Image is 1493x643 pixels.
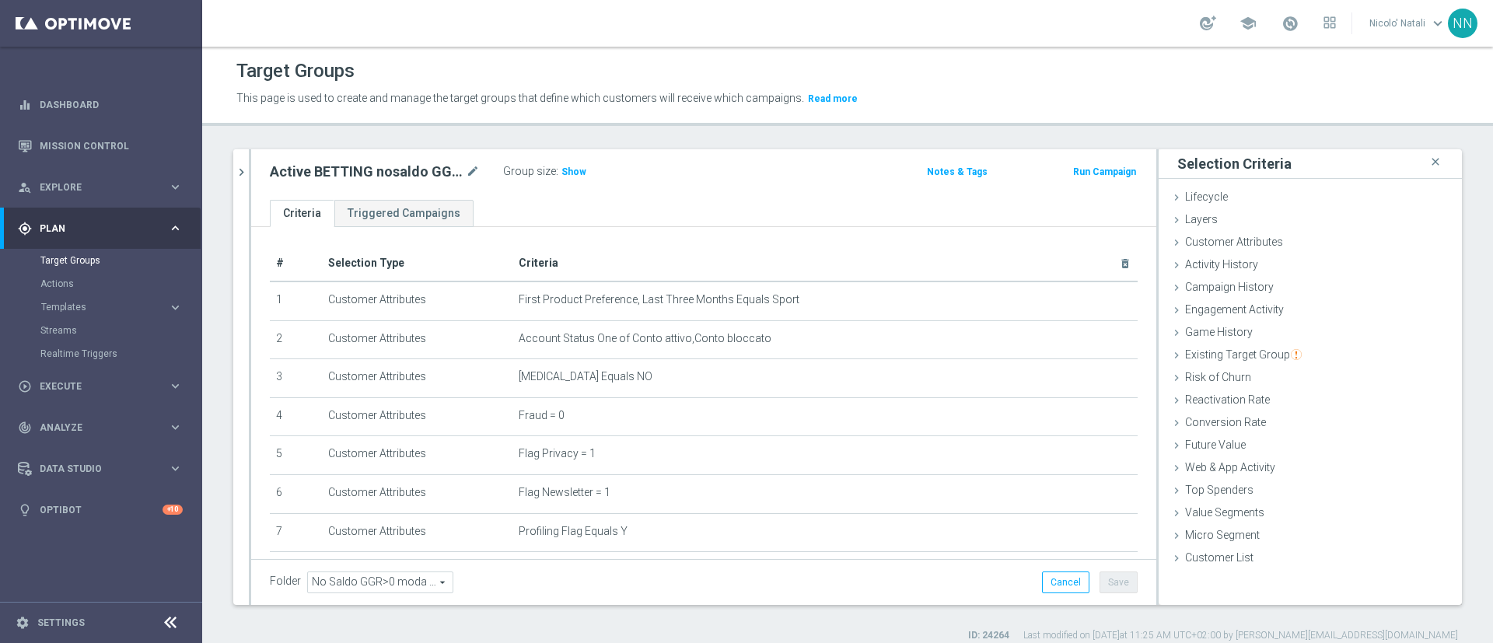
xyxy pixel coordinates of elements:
span: Flag Privacy = 1 [519,447,596,460]
span: Profiling Flag Equals Y [519,525,628,538]
label: : [556,165,558,178]
span: Value Segments [1185,506,1264,519]
span: Reactivation Rate [1185,393,1270,406]
i: close [1428,152,1443,173]
div: Execute [18,379,168,393]
span: Future Value [1185,439,1246,451]
span: Templates [41,302,152,312]
button: gps_fixed Plan keyboard_arrow_right [17,222,184,235]
span: Engagement Activity [1185,303,1284,316]
div: Templates [41,302,168,312]
i: keyboard_arrow_right [168,461,183,476]
i: person_search [18,180,32,194]
button: chevron_right [233,149,249,195]
td: Customer Attributes [322,397,513,436]
td: 3 [270,359,322,398]
i: track_changes [18,421,32,435]
th: # [270,246,322,281]
i: gps_fixed [18,222,32,236]
button: Save [1100,571,1138,593]
span: [MEDICAL_DATA] Equals NO [519,370,652,383]
i: keyboard_arrow_right [168,221,183,236]
span: Explore [40,183,168,192]
span: Game History [1185,326,1253,338]
h2: Active BETTING nosaldo GGR > 0 L3M Bonus Ratio>0,2 [270,162,463,181]
div: Plan [18,222,168,236]
h1: Target Groups [236,60,355,82]
label: Folder [270,575,301,588]
label: ID: 24264 [968,629,1009,642]
span: Plan [40,224,168,233]
i: play_circle_outline [18,379,32,393]
span: Web & App Activity [1185,461,1275,474]
div: +10 [163,505,183,515]
td: 1 [270,281,322,320]
button: equalizer Dashboard [17,99,184,111]
div: Streams [40,319,201,342]
a: Mission Control [40,125,183,166]
td: Customer Attributes [322,513,513,552]
div: Data Studio [18,462,168,476]
span: First Product Preference, Last Three Months Equals Sport [519,293,799,306]
button: play_circle_outline Execute keyboard_arrow_right [17,380,184,393]
span: Fraud = 0 [519,409,565,422]
div: Mission Control [18,125,183,166]
i: keyboard_arrow_right [168,300,183,315]
a: Criteria [270,200,334,227]
span: Customer Attributes [1185,236,1283,248]
button: Run Campaign [1072,163,1138,180]
span: Lifecycle [1185,190,1228,203]
button: track_changes Analyze keyboard_arrow_right [17,421,184,434]
span: Flag Newsletter = 1 [519,486,610,499]
i: delete_forever [1119,257,1131,270]
span: This page is used to create and manage the target groups that define which customers will receive... [236,92,804,104]
button: Read more [806,90,859,107]
button: Templates keyboard_arrow_right [40,301,184,313]
div: Optibot [18,489,183,530]
a: Realtime Triggers [40,348,162,360]
button: Cancel [1042,571,1089,593]
a: Dashboard [40,84,183,125]
span: Conversion Rate [1185,416,1266,428]
a: Actions [40,278,162,290]
div: Realtime Triggers [40,342,201,365]
i: chevron_right [234,165,249,180]
td: Customer Attributes [322,320,513,359]
i: lightbulb [18,503,32,517]
button: lightbulb Optibot +10 [17,504,184,516]
a: Nicolo' Natalikeyboard_arrow_down [1368,12,1448,35]
span: Criteria [519,257,558,269]
th: Selection Type [322,246,513,281]
span: Execute [40,382,168,391]
label: Last modified on [DATE] at 11:25 AM UTC+02:00 by [PERSON_NAME][EMAIL_ADDRESS][DOMAIN_NAME] [1023,629,1458,642]
div: Target Groups [40,249,201,272]
div: Templates [40,295,201,319]
td: Customer Attributes [322,436,513,475]
button: Data Studio keyboard_arrow_right [17,463,184,475]
span: Activity History [1185,258,1258,271]
a: Settings [37,618,85,627]
button: Mission Control [17,140,184,152]
button: person_search Explore keyboard_arrow_right [17,181,184,194]
div: NN [1448,9,1477,38]
td: 5 [270,436,322,475]
a: Triggered Campaigns [334,200,474,227]
a: Target Groups [40,254,162,267]
i: settings [16,616,30,630]
span: school [1240,15,1257,32]
span: Show [561,166,586,177]
span: Campaign History [1185,281,1274,293]
span: Layers [1185,213,1218,225]
i: mode_edit [466,162,480,181]
div: Explore [18,180,168,194]
span: Data Studio [40,464,168,474]
button: Notes & Tags [925,163,989,180]
td: 6 [270,474,322,513]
